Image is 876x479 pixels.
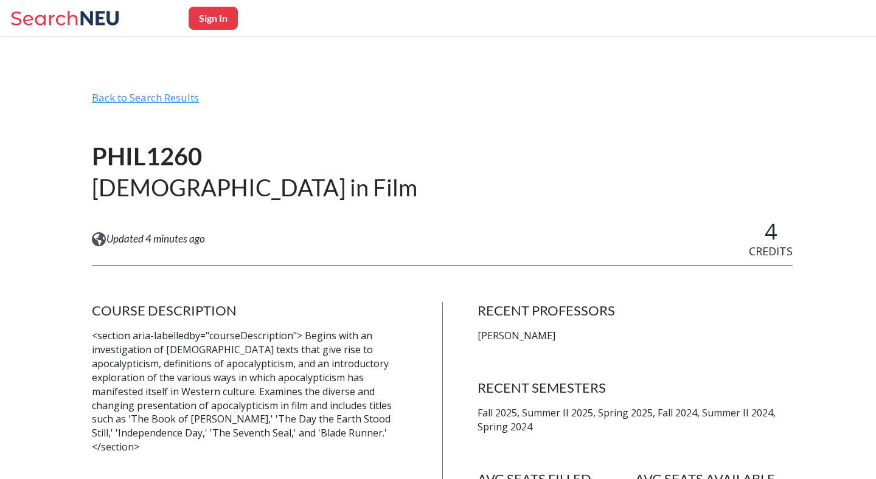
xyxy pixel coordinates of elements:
[92,329,407,454] p: <section aria-labelledby="courseDescription"> Begins with an investigation of [DEMOGRAPHIC_DATA] ...
[478,406,793,434] p: Fall 2025, Summer II 2025, Spring 2025, Fall 2024, Summer II 2024, Spring 2024
[92,141,417,172] h1: PHIL1260
[478,329,793,343] p: [PERSON_NAME]
[478,379,793,396] h4: RECENT SEMESTERS
[478,302,793,319] h4: RECENT PROFESSORS
[765,216,777,246] span: 4
[749,244,793,258] span: CREDITS
[106,232,205,246] span: Updated 4 minutes ago
[92,302,407,319] h4: COURSE DESCRIPTION
[189,7,238,30] button: Sign In
[92,173,417,202] h2: [DEMOGRAPHIC_DATA] in Film
[92,91,793,114] div: Back to Search Results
